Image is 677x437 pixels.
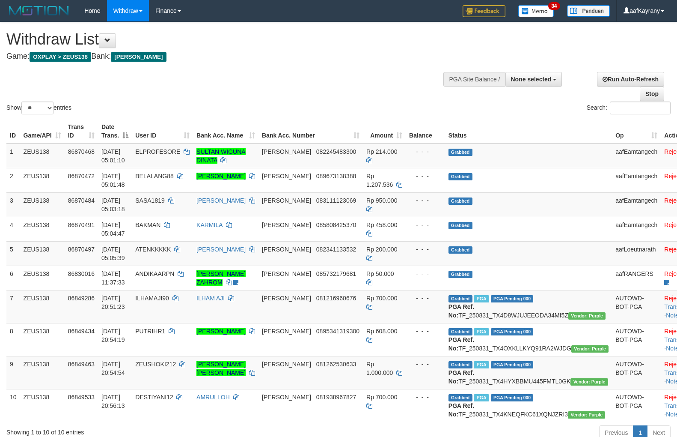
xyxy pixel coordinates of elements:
th: Bank Acc. Number: activate to sort column ascending [258,119,363,144]
a: ILHAM AJI [196,295,225,302]
td: 10 [6,389,20,422]
span: ATENKKKKK [135,246,171,253]
span: Rp 458.000 [366,221,397,228]
b: PGA Ref. No: [448,402,474,418]
span: Marked by aafRornrotha [474,328,489,335]
span: Copy 083111123069 to clipboard [316,197,356,204]
span: [PERSON_NAME] [262,148,311,155]
a: KARMILA [196,221,223,228]
h4: Game: Bank: [6,52,443,61]
td: 6 [6,266,20,290]
span: 86849286 [68,295,95,302]
span: 86849434 [68,328,95,335]
th: Date Trans.: activate to sort column descending [98,119,132,144]
img: Feedback.jpg [463,5,505,17]
span: Vendor URL: https://trx4.1velocity.biz [568,312,606,320]
span: BELALANG88 [135,173,174,180]
button: None selected [505,72,562,87]
a: Run Auto-Refresh [597,72,664,87]
span: Rp 214.000 [366,148,397,155]
span: Rp 200.000 [366,246,397,253]
a: Stop [640,87,664,101]
span: Grabbed [448,222,472,229]
td: 7 [6,290,20,323]
b: PGA Ref. No: [448,303,474,319]
span: Vendor URL: https://trx4.1velocity.biz [568,411,605,419]
td: AUTOWD-BOT-PGA [612,356,661,389]
td: 3 [6,192,20,217]
b: PGA Ref. No: [448,369,474,385]
div: - - - [409,245,442,254]
img: MOTION_logo.png [6,4,71,17]
span: Copy 082245483300 to clipboard [316,148,356,155]
td: TF_250831_TX4HYXBBMU445FMTL0GK [445,356,612,389]
span: [PERSON_NAME] [262,197,311,204]
b: PGA Ref. No: [448,336,474,352]
span: [PERSON_NAME] [262,394,311,401]
div: - - - [409,196,442,205]
td: 9 [6,356,20,389]
span: Marked by aafRornrotha [474,295,489,302]
th: Op: activate to sort column ascending [612,119,661,144]
img: panduan.png [567,5,610,17]
div: - - - [409,327,442,335]
a: SULTAN WIGUNA DINATA [196,148,246,164]
span: 86849463 [68,361,95,368]
span: SASA1819 [135,197,165,204]
span: Grabbed [448,198,472,205]
span: ILHAMAJI90 [135,295,169,302]
th: User ID: activate to sort column ascending [132,119,193,144]
span: [PERSON_NAME] [262,270,311,277]
span: Vendor URL: https://trx4.1velocity.biz [570,378,608,386]
span: Rp 1.000.000 [366,361,393,376]
td: ZEUS138 [20,266,65,290]
span: PGA Pending [491,328,534,335]
span: Rp 608.000 [366,328,397,335]
td: 8 [6,323,20,356]
span: 86870472 [68,173,95,180]
th: Game/API: activate to sort column ascending [20,119,65,144]
td: aafRANGERS [612,266,661,290]
div: - - - [409,269,442,278]
td: 4 [6,217,20,241]
span: [DATE] 05:01:48 [101,173,125,188]
span: [PERSON_NAME] [262,246,311,253]
select: Showentries [21,102,53,114]
td: 5 [6,241,20,266]
span: Rp 50.000 [366,270,394,277]
td: ZEUS138 [20,192,65,217]
div: - - - [409,360,442,368]
span: Marked by aafRornrotha [474,394,489,401]
span: [PERSON_NAME] [262,361,311,368]
span: 86849533 [68,394,95,401]
span: Copy 085732179681 to clipboard [316,270,356,277]
label: Show entries [6,102,71,114]
span: [PERSON_NAME] [262,221,311,228]
div: - - - [409,393,442,401]
td: AUTOWD-BOT-PGA [612,290,661,323]
span: 86870497 [68,246,95,253]
th: Status [445,119,612,144]
img: Button%20Memo.svg [518,5,554,17]
span: DESTIYANI12 [135,394,173,401]
span: [DATE] 20:56:13 [101,394,125,409]
span: ANDIKAARPN [135,270,174,277]
td: ZEUS138 [20,217,65,241]
span: Rp 950.000 [366,197,397,204]
div: - - - [409,147,442,156]
span: [DATE] 05:01:10 [101,148,125,164]
span: Grabbed [448,246,472,254]
div: Showing 1 to 10 of 10 entries [6,425,276,437]
td: ZEUS138 [20,389,65,422]
span: ZEUSHOKI212 [135,361,176,368]
td: TF_250831_TX4D8WJUJEEODA34MI5Z [445,290,612,323]
td: AUTOWD-BOT-PGA [612,389,661,422]
span: 34 [548,2,560,10]
a: [PERSON_NAME] [196,328,246,335]
span: [PERSON_NAME] [111,52,166,62]
th: Trans ID: activate to sort column ascending [65,119,98,144]
span: [PERSON_NAME] [262,295,311,302]
span: Grabbed [448,328,472,335]
span: [DATE] 05:03:18 [101,197,125,213]
span: Copy 0895341319300 to clipboard [316,328,359,335]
